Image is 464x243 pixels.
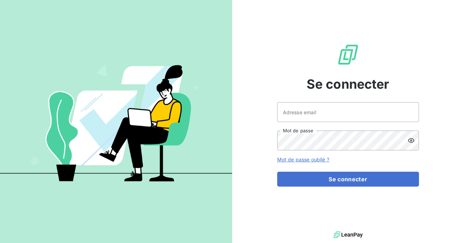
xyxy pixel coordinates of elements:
[334,230,363,240] img: logo
[337,43,359,66] img: Logo LeanPay
[277,172,419,187] button: Se connecter
[277,156,329,162] a: Mot de passe oublié ?
[277,102,419,122] input: placeholder
[307,74,390,94] span: Se connecter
